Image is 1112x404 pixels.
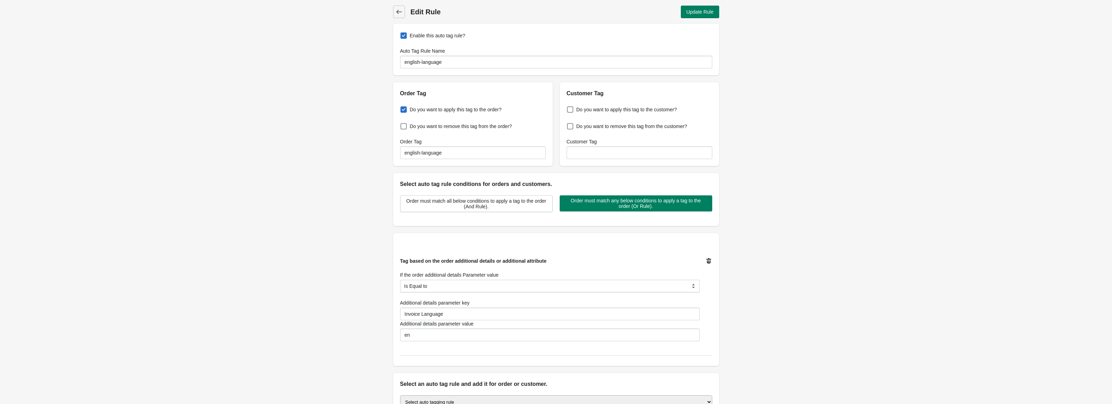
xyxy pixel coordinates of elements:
label: Additional details parameter value [400,320,474,327]
label: Additional details parameter key [400,299,470,306]
span: Do you want to apply this tag to the order? [410,106,502,113]
h2: Customer Tag [567,89,712,98]
input: Channel [400,308,700,320]
label: Customer Tag [567,138,597,145]
button: Order must match all below conditions to apply a tag to the order (And Rule). [400,195,553,212]
span: Do you want to remove this tag from the order? [410,123,512,130]
span: Tag based on the order additional details or additional attribute [400,258,547,264]
span: Order must match any below conditions to apply a tag to the order (Or Rule). [565,198,707,209]
h2: Select an auto tag rule and add it for order or customer. [400,380,712,388]
label: If the order additional details Parameter value [400,271,499,278]
span: Do you want to remove this tag from the customer? [576,123,687,130]
span: Order must match all below conditions to apply a tag to the order (And Rule). [406,198,547,209]
button: Order must match any below conditions to apply a tag to the order (Or Rule). [560,195,712,211]
span: Do you want to apply this tag to the customer? [576,106,677,113]
button: Update Rule [681,6,719,18]
input: wholesale [400,329,700,341]
span: Enable this auto tag rule? [410,32,465,39]
h1: Edit Rule [411,7,555,17]
h2: Select auto tag rule conditions for orders and customers. [400,180,712,188]
label: Order Tag [400,138,422,145]
label: Auto Tag Rule Name [400,47,445,54]
span: Update Rule [686,9,714,15]
h2: Order Tag [400,89,546,98]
